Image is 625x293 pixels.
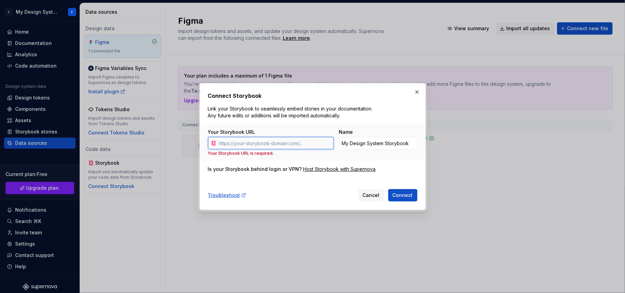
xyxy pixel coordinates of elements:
[363,192,380,199] span: Cancel
[208,151,334,156] p: Your Storybook URL is required.
[393,192,413,199] span: Connect
[339,137,417,149] input: Custom Storybook Name
[303,166,376,173] a: Host Storybook with Supernova
[339,129,353,136] label: Name
[358,189,384,201] button: Cancel
[216,137,334,149] input: https://your-storybook-domain.com/...
[208,166,302,173] div: Is your Storybook behind login or VPN?
[388,189,417,201] button: Connect
[208,105,375,119] p: Link your Storybook to seamlessly embed stories in your documentation. Any future edits or additi...
[208,192,246,199] a: Troubleshoot
[208,129,255,136] label: Your Storybook URL
[208,92,417,100] h2: Connect Storybook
